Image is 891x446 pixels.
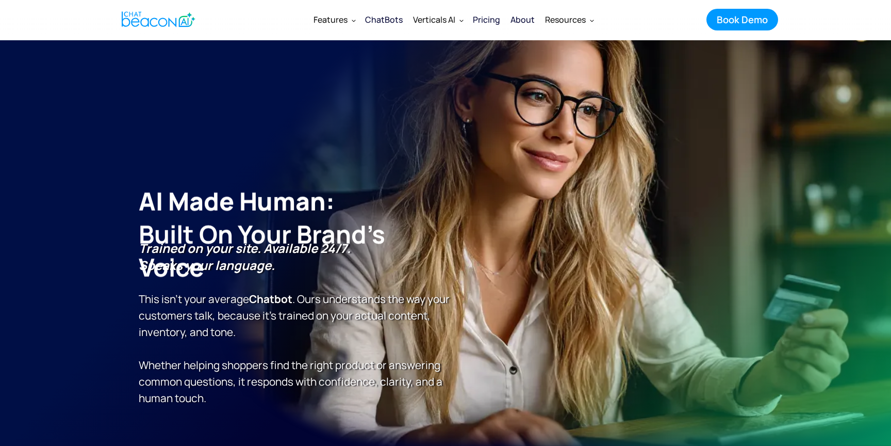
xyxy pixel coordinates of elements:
a: About [505,6,540,33]
div: Features [313,12,348,27]
div: Resources [545,12,586,27]
a: home [113,7,201,32]
div: Resources [540,7,598,32]
div: Pricing [473,12,500,27]
p: This isn’t your average . Ours understands the way your customers talk, because it’s trained on y... [139,240,451,406]
a: Book Demo [706,9,778,30]
div: Book Demo [717,13,768,26]
div: ChatBots [365,12,403,27]
div: Verticals AI [408,7,468,32]
img: Dropdown [352,18,356,22]
img: Dropdown [459,18,464,22]
div: Features [308,7,360,32]
div: Verticals AI [413,12,455,27]
a: Pricing [468,6,505,33]
strong: Chatbot [249,292,292,306]
img: Dropdown [590,18,594,22]
h1: AI Made Human: ‍ [139,185,451,284]
span: Built on Your Brand’s Voice [139,217,385,284]
a: ChatBots [360,7,408,32]
div: About [510,12,535,27]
